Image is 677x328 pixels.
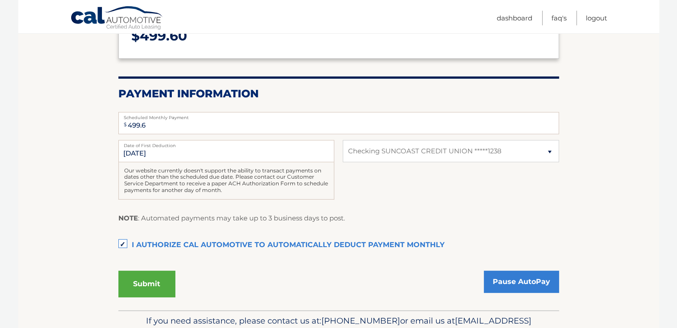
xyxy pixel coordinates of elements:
input: Payment Date [118,140,334,162]
a: Pause AutoPay [484,271,559,293]
label: Date of First Deduction [118,140,334,147]
button: Submit [118,271,175,297]
input: Payment Amount [118,112,559,134]
span: 499.60 [140,28,187,44]
label: Scheduled Monthly Payment [118,112,559,119]
span: [PHONE_NUMBER] [321,316,400,326]
label: I authorize cal automotive to automatically deduct payment monthly [118,236,559,254]
div: Our website currently doesn't support the ability to transact payments on dates other than the sc... [118,162,334,200]
a: FAQ's [551,11,567,25]
p: : Automated payments may take up to 3 business days to post. [118,212,345,224]
p: $ [131,24,546,48]
a: Cal Automotive [70,6,164,32]
a: Dashboard [497,11,532,25]
strong: NOTE [118,214,138,222]
span: $ [121,115,130,135]
a: Logout [586,11,607,25]
h2: Payment Information [118,87,559,100]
